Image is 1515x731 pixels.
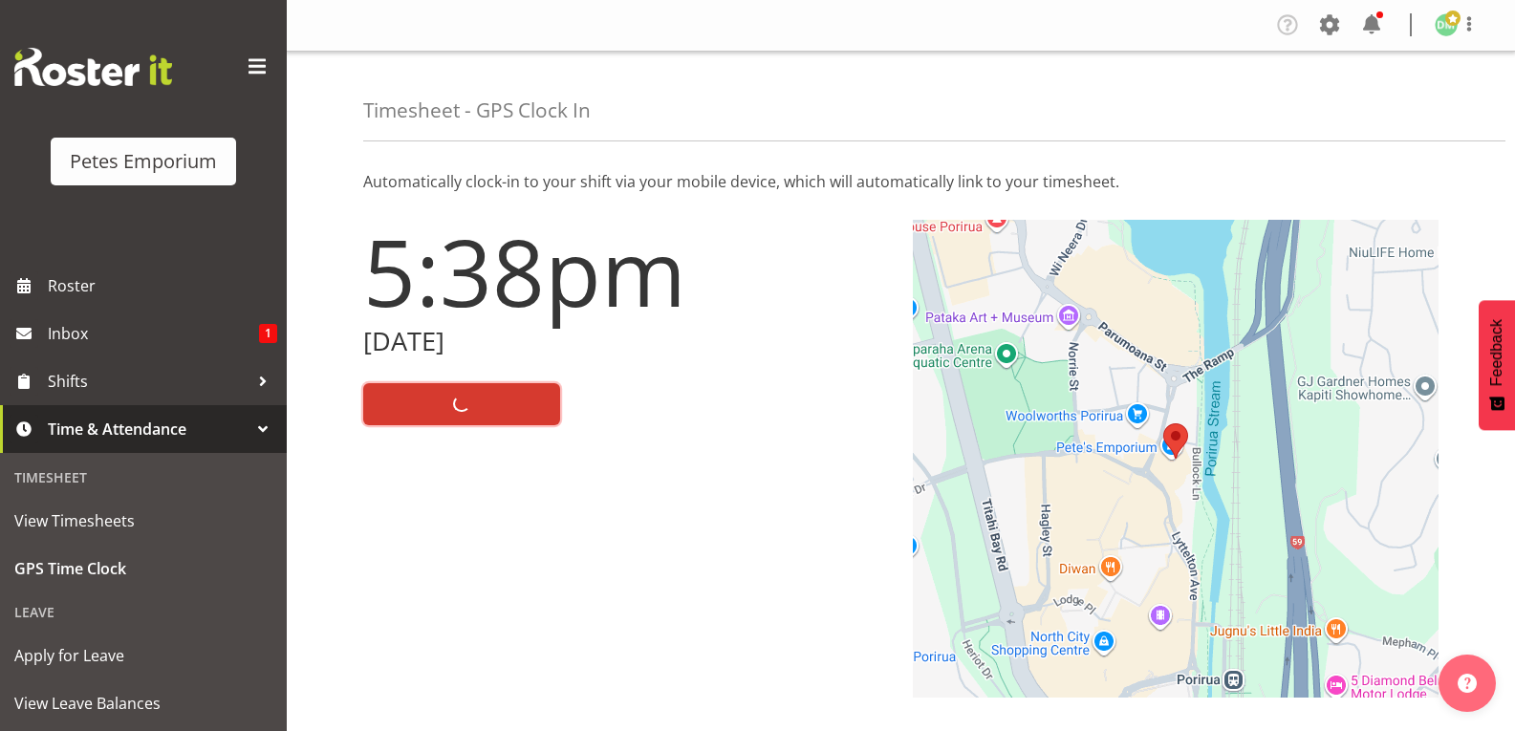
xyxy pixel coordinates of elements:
[1479,300,1515,430] button: Feedback - Show survey
[14,506,272,535] span: View Timesheets
[5,632,282,679] a: Apply for Leave
[1435,13,1458,36] img: david-mcauley697.jpg
[1458,674,1477,693] img: help-xxl-2.png
[48,367,249,396] span: Shifts
[14,48,172,86] img: Rosterit website logo
[259,324,277,343] span: 1
[70,147,217,176] div: Petes Emporium
[363,220,890,323] h1: 5:38pm
[14,641,272,670] span: Apply for Leave
[5,458,282,497] div: Timesheet
[48,415,249,443] span: Time & Attendance
[363,99,591,121] h4: Timesheet - GPS Clock In
[5,592,282,632] div: Leave
[48,271,277,300] span: Roster
[5,497,282,545] a: View Timesheets
[48,319,259,348] span: Inbox
[5,679,282,727] a: View Leave Balances
[14,554,272,583] span: GPS Time Clock
[363,170,1439,193] p: Automatically clock-in to your shift via your mobile device, which will automatically link to you...
[5,545,282,592] a: GPS Time Clock
[363,327,890,356] h2: [DATE]
[14,689,272,718] span: View Leave Balances
[1488,319,1505,386] span: Feedback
